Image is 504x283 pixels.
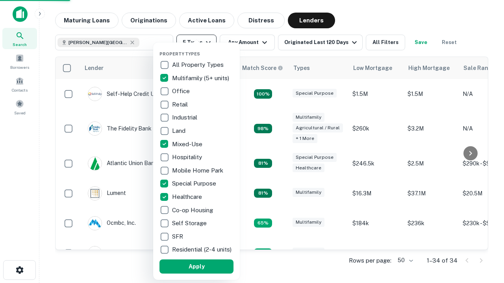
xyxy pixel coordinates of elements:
[172,166,225,175] p: Mobile Home Park
[159,259,233,274] button: Apply
[172,245,233,254] p: Residential (2-4 units)
[172,74,231,83] p: Multifamily (5+ units)
[465,220,504,258] iframe: Chat Widget
[172,206,215,215] p: Co-op Housing
[172,153,204,162] p: Hospitality
[172,219,208,228] p: Self Storage
[172,86,191,96] p: Office
[172,60,225,70] p: All Property Types
[172,192,204,202] p: Healthcare
[172,100,189,109] p: Retail
[159,51,200,56] span: Property Types
[172,232,185,241] p: SFR
[172,113,199,122] p: Industrial
[172,140,204,149] p: Mixed-Use
[172,179,218,188] p: Special Purpose
[172,126,187,136] p: Land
